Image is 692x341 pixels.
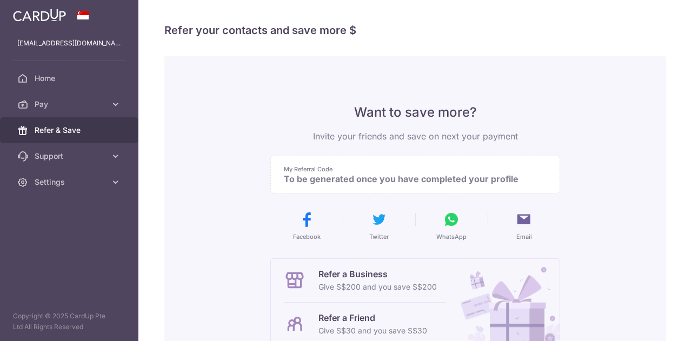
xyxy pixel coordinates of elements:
[275,211,338,241] button: Facebook
[492,211,556,241] button: Email
[17,38,121,49] p: [EMAIL_ADDRESS][DOMAIN_NAME]
[369,232,389,241] span: Twitter
[35,151,106,162] span: Support
[35,125,106,136] span: Refer & Save
[270,130,560,143] p: Invite your friends and save on next your payment
[270,104,560,121] p: Want to save more?
[318,311,427,324] p: Refer a Friend
[35,73,106,84] span: Home
[13,9,66,22] img: CardUp
[35,177,106,188] span: Settings
[284,165,538,173] p: My Referral Code
[164,22,666,39] h4: Refer your contacts and save more $
[284,173,538,184] p: To be generated once you have completed your profile
[516,232,532,241] span: Email
[35,99,106,110] span: Pay
[318,280,437,293] p: Give S$200 and you save S$200
[347,211,411,241] button: Twitter
[436,232,467,241] span: WhatsApp
[293,232,321,241] span: Facebook
[318,324,427,337] p: Give S$30 and you save S$30
[420,211,483,241] button: WhatsApp
[318,268,437,280] p: Refer a Business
